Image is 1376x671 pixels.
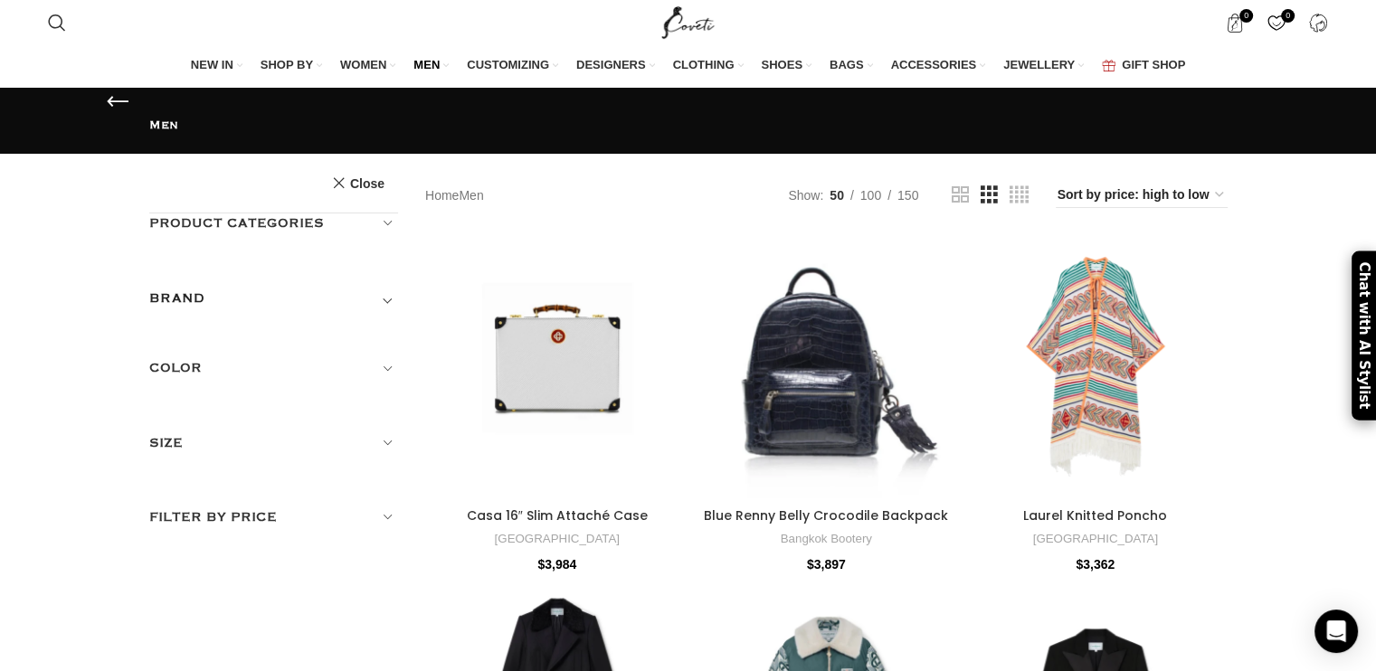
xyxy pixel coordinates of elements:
a: ACCESSORIES [891,47,986,85]
a: Laurel Knitted Poncho [1023,506,1167,525]
span: 100 [860,188,881,203]
h5: Size [149,433,399,453]
span: Men [459,185,483,205]
a: Grid view 2 [952,184,969,206]
select: Shop order [1056,183,1228,208]
a: Site logo [658,14,718,29]
span: DESIGNERS [576,57,646,73]
a: SHOES [761,47,811,85]
h5: Product categories [149,213,399,233]
a: CUSTOMIZING [467,47,558,85]
div: Main navigation [39,47,1337,85]
a: [GEOGRAPHIC_DATA] [495,532,620,545]
a: 0 [1217,5,1254,41]
bdi: 3,897 [807,557,846,572]
a: Home [425,185,459,205]
a: JEWELLERY [1003,47,1084,85]
a: 100 [854,185,887,205]
div: Open Intercom Messenger [1314,610,1358,653]
span: 0 [1281,9,1295,23]
span: GIFT SHOP [1122,57,1185,73]
h5: Filter by price [149,507,399,527]
span: $ [807,557,814,572]
nav: Breadcrumb [425,185,484,205]
h5: Color [149,358,399,378]
a: Go back [104,89,131,116]
span: ACCESSORIES [891,57,977,73]
div: Toggle filter [149,288,399,320]
span: 150 [897,188,918,203]
span: SHOES [761,57,802,73]
div: My Wishlist [1258,5,1295,41]
a: SHOP BY [261,47,322,85]
a: Close [332,172,384,194]
a: 0 [1258,5,1295,41]
a: DESIGNERS [576,47,655,85]
a: Grid view 4 [1010,184,1029,206]
a: Grid view 3 [981,184,998,206]
bdi: 3,984 [537,557,576,572]
span: MEN [413,57,440,73]
h1: Men [149,116,1228,135]
span: CUSTOMIZING [467,57,549,73]
a: Casa 16″ Slim Attaché Case [467,506,648,525]
span: JEWELLERY [1003,57,1075,73]
a: [GEOGRAPHIC_DATA] [1033,532,1158,545]
span: $ [537,557,545,572]
span: $ [1076,557,1083,572]
a: WOMEN [340,47,395,85]
a: CLOTHING [673,47,744,85]
img: GiftBag [1102,60,1115,71]
bdi: 3,362 [1076,557,1115,572]
span: NEW IN [191,57,233,73]
span: 50 [830,188,844,203]
span: CLOTHING [673,57,735,73]
span: Show [788,185,823,205]
span: 0 [1239,9,1253,23]
a: 50 [823,185,850,205]
a: Bangkok Bootery [781,532,872,545]
a: NEW IN [191,47,242,85]
h5: BRAND [149,288,205,308]
a: MEN [413,47,449,85]
a: Search [39,5,75,41]
a: GIFT SHOP [1102,47,1185,85]
span: WOMEN [340,57,386,73]
a: Blue Renny Belly Crocodile Backpack [704,506,948,525]
a: BAGS [830,47,873,85]
span: SHOP BY [261,57,313,73]
a: 150 [891,185,925,205]
span: BAGS [830,57,864,73]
